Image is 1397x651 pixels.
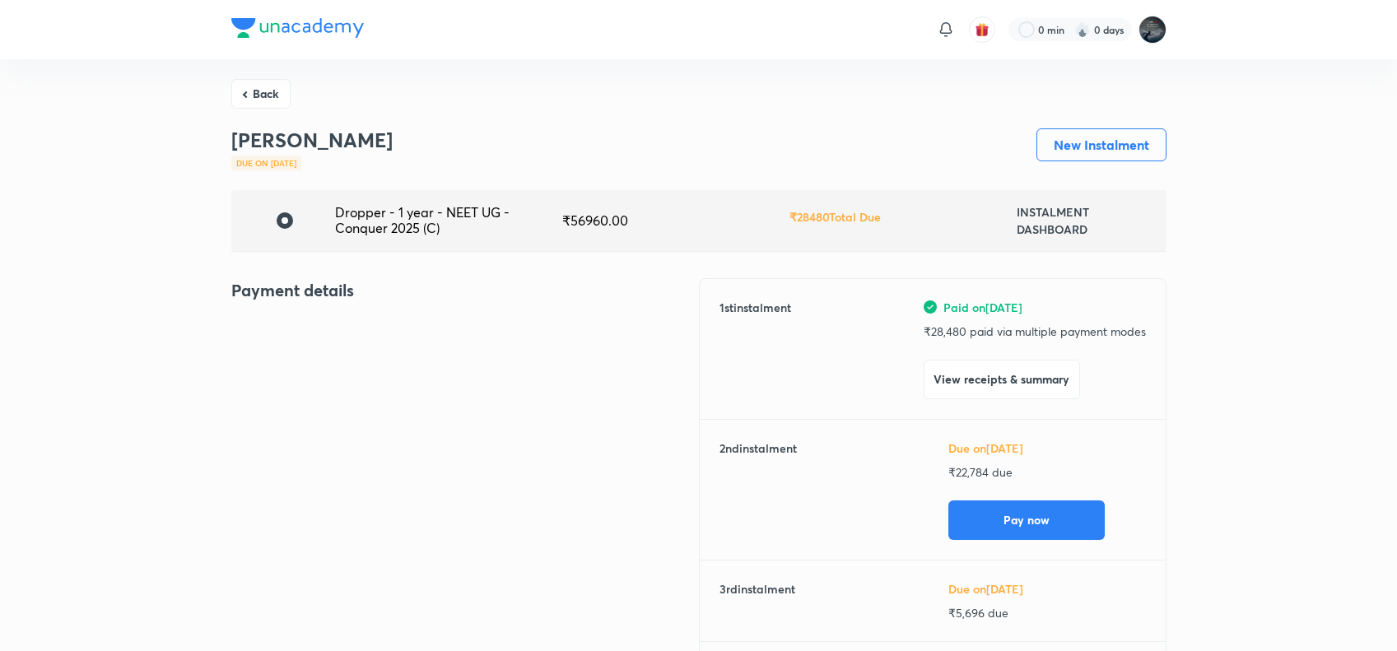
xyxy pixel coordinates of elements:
[231,18,364,42] a: Company Logo
[969,16,995,43] button: avatar
[231,156,301,170] div: Due on [DATE]
[231,18,364,38] img: Company Logo
[719,580,795,621] h6: 3 rd instalment
[1036,128,1166,161] button: New Instalment
[562,213,789,228] div: ₹ 56960.00
[948,500,1105,540] button: Pay now
[948,463,1146,481] p: ₹ 22,784 due
[1074,21,1091,38] img: streak
[231,278,699,303] h4: Payment details
[975,22,990,37] img: avatar
[924,360,1080,399] button: View receipts & summary
[789,208,881,226] h6: ₹ 28480 Total Due
[1017,203,1153,238] h6: INSTALMENT DASHBOARD
[948,580,1146,598] h6: Due on [DATE]
[719,299,791,399] h6: 1 st instalment
[924,300,937,314] img: green-tick
[948,604,1146,621] p: ₹ 5,696 due
[943,299,1022,316] span: Paid on [DATE]
[948,439,1146,457] h6: Due on [DATE]
[231,128,393,152] h3: [PERSON_NAME]
[1139,16,1166,44] img: Subrahmanyam Mopidevi
[335,205,562,235] div: Dropper - 1 year - NEET UG - Conquer 2025 (C)
[231,79,291,109] button: Back
[719,439,797,540] h6: 2 nd instalment
[924,323,1146,340] p: ₹ 28,480 paid via multiple payment modes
